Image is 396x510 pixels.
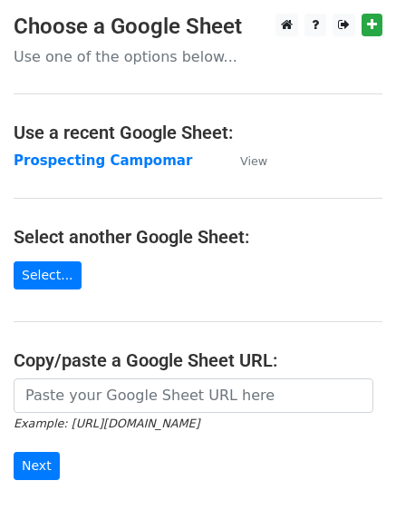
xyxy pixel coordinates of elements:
[222,152,267,169] a: View
[14,349,382,371] h4: Copy/paste a Google Sheet URL:
[14,378,373,413] input: Paste your Google Sheet URL here
[14,226,382,248] h4: Select another Google Sheet:
[14,122,382,143] h4: Use a recent Google Sheet:
[14,152,192,169] a: Prospecting Campomar
[14,417,199,430] small: Example: [URL][DOMAIN_NAME]
[14,47,382,66] p: Use one of the options below...
[240,154,267,168] small: View
[305,423,396,510] iframe: Chat Widget
[14,261,82,289] a: Select...
[14,14,382,40] h3: Choose a Google Sheet
[14,452,60,480] input: Next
